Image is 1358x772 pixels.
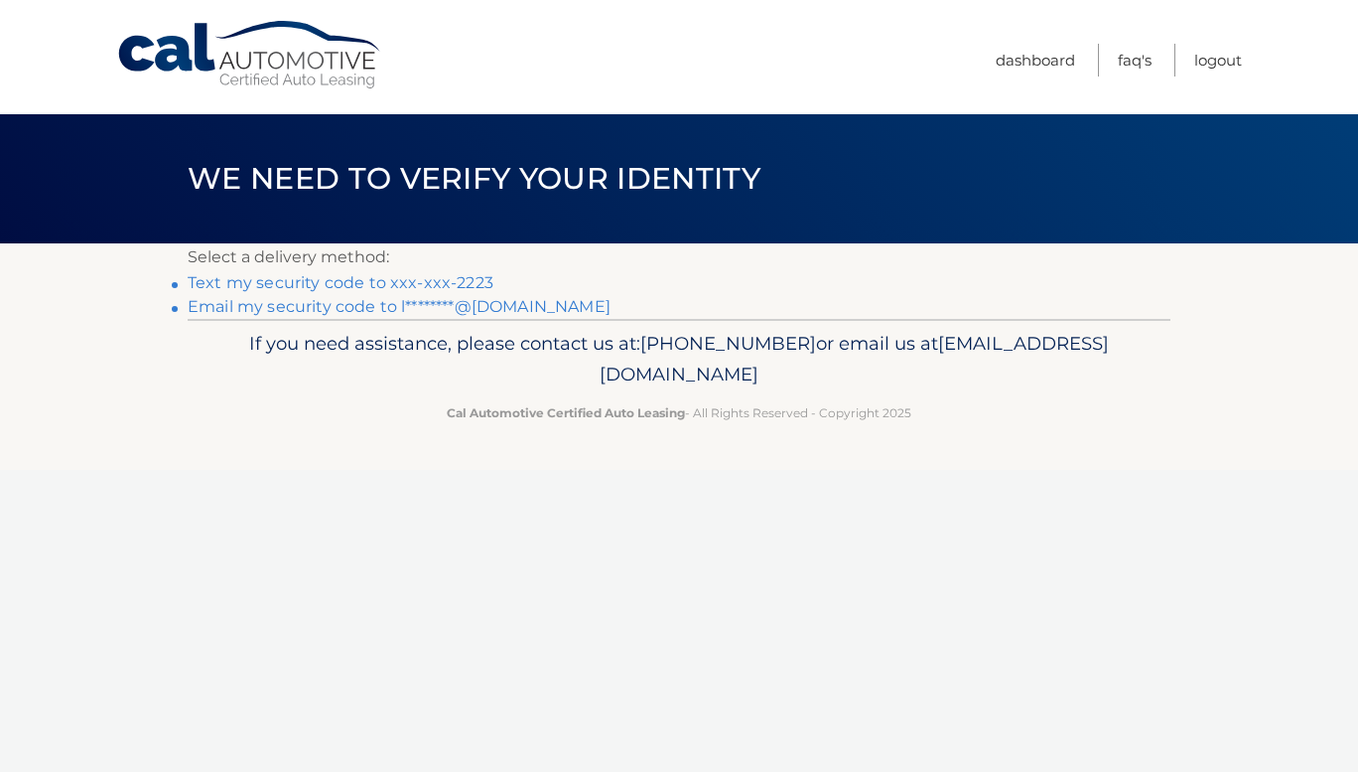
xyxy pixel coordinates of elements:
a: FAQ's [1118,44,1152,77]
a: Logout [1194,44,1242,77]
p: If you need assistance, please contact us at: or email us at [201,328,1157,391]
a: Cal Automotive [116,20,384,90]
a: Email my security code to l********@[DOMAIN_NAME] [188,297,611,316]
p: Select a delivery method: [188,243,1170,271]
a: Text my security code to xxx-xxx-2223 [188,273,493,292]
strong: Cal Automotive Certified Auto Leasing [447,405,685,420]
a: Dashboard [996,44,1075,77]
p: - All Rights Reserved - Copyright 2025 [201,402,1157,423]
span: We need to verify your identity [188,160,760,197]
span: [PHONE_NUMBER] [640,332,816,355]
